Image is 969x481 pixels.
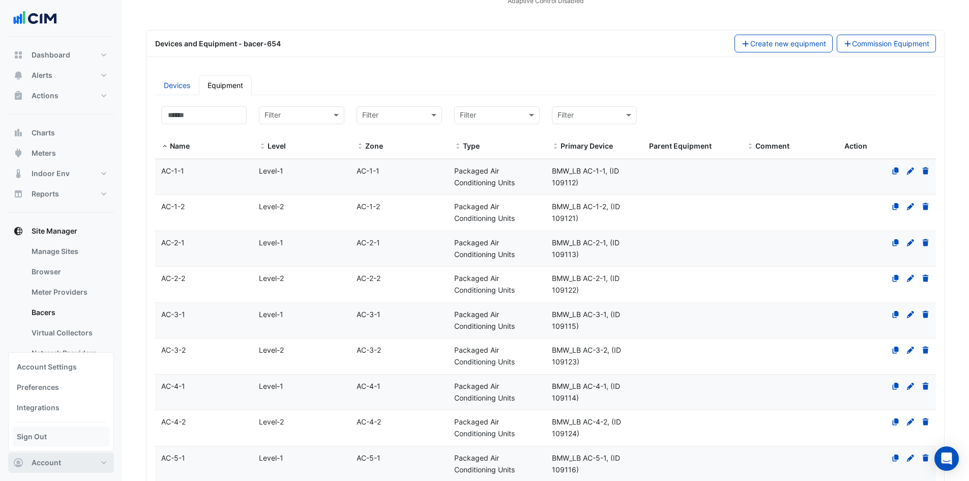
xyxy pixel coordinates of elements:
span: Indoor Env [32,168,70,179]
app-icon: Charts [13,128,23,138]
span: AC-5-1 [357,454,380,462]
a: Meter Providers [23,282,114,302]
span: AC-2-2 [357,274,380,282]
span: Type [463,142,480,150]
span: BMW_LB AC-3-2, (ID 109123) [552,346,621,366]
app-icon: Indoor Env [13,168,23,179]
a: Delete [921,346,930,354]
span: Level-1 [259,310,283,319]
span: AC-4-1 [161,382,185,390]
img: Company Logo [12,8,58,29]
span: AC-1-2 [161,202,185,211]
app-icon: Dashboard [13,50,23,60]
button: Reports [8,184,114,204]
button: Site Manager [8,221,114,241]
span: BMW_LB AC-2-1, (ID 109122) [552,274,620,294]
div: Devices and Equipment - bacer-654 [149,38,728,49]
span: Primary Device [552,143,559,151]
a: Clone Equipment [891,310,900,319]
button: Commission Equipment [837,35,936,52]
a: Integrations [13,398,109,418]
a: Account Settings [13,357,109,377]
a: Delete [921,166,930,175]
app-icon: Meters [13,148,23,158]
button: Account [8,452,114,473]
app-icon: Actions [13,91,23,101]
span: AC-4-2 [161,417,186,426]
span: Packaged Air Conditioning Units [454,166,515,187]
a: Clone Equipment [891,274,900,282]
span: BMW_LB AC-5-1, (ID 109116) [552,454,620,474]
span: AC-2-2 [161,274,185,282]
app-icon: Reports [13,189,23,199]
a: Delete [921,202,930,211]
a: Clone Equipment [891,346,900,354]
app-icon: Site Manager [13,226,23,236]
span: Zone [365,142,383,150]
span: Dashboard [32,50,70,60]
span: BMW_LB AC-3-1, (ID 109115) [552,310,620,330]
span: Level-1 [259,238,283,247]
span: AC-1-1 [161,166,184,175]
span: AC-3-2 [161,346,186,354]
span: Level [268,142,286,150]
span: Account [32,458,61,468]
a: Clone Equipment [891,166,900,175]
span: AC-1-2 [357,202,380,211]
app-icon: Alerts [13,70,23,80]
a: Browser [23,262,114,282]
span: BMW_LB AC-2-1, (ID 109113) [552,238,620,259]
span: Actions [32,91,58,101]
span: Packaged Air Conditioning Units [454,417,515,438]
a: Clone Equipment [891,417,900,426]
a: Delete [921,454,930,462]
a: Sign Out [13,427,109,447]
a: Edit [906,346,915,354]
span: Packaged Air Conditioning Units [454,454,515,474]
div: Open Intercom Messenger [934,446,959,471]
a: Clone Equipment [891,454,900,462]
span: Action [844,142,867,150]
span: Name [170,142,190,150]
span: Level-2 [259,202,284,211]
a: Edit [906,310,915,319]
span: Meters [32,148,56,158]
span: Alerts [32,70,52,80]
span: Level-2 [259,417,284,426]
span: Name [161,143,168,151]
a: Edit [906,454,915,462]
span: Comment [747,143,754,151]
span: Level-2 [259,346,284,354]
a: Clone Equipment [891,238,900,247]
a: Delete [921,274,930,282]
a: Clone Equipment [891,382,900,390]
a: Clone Equipment [891,202,900,211]
button: Indoor Env [8,163,114,184]
span: Level-2 [259,274,284,282]
span: Parent Equipment [649,142,712,150]
span: AC-4-2 [357,417,381,426]
span: Zone [357,143,364,151]
a: Delete [921,382,930,390]
button: Alerts [8,65,114,86]
div: Account [8,352,114,451]
a: Devices [155,75,199,95]
span: Packaged Air Conditioning Units [454,238,515,259]
a: Preferences [13,377,109,398]
span: AC-5-1 [161,454,185,462]
span: AC-4-1 [357,382,380,390]
a: Edit [906,274,915,282]
span: BMW_LB AC-4-2, (ID 109124) [552,417,621,438]
span: Packaged Air Conditioning Units [454,202,515,222]
button: Charts [8,123,114,143]
a: Delete [921,417,930,426]
a: Delete [921,310,930,319]
span: Level-1 [259,166,283,175]
span: BMW_LB AC-1-2, (ID 109121) [552,202,620,222]
span: Primary Device [561,142,613,150]
span: AC-3-2 [357,346,381,354]
span: Level-1 [259,454,283,462]
span: BMW_LB AC-4-1, (ID 109114) [552,382,620,402]
a: Equipment [199,75,252,95]
span: Level-1 [259,382,283,390]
